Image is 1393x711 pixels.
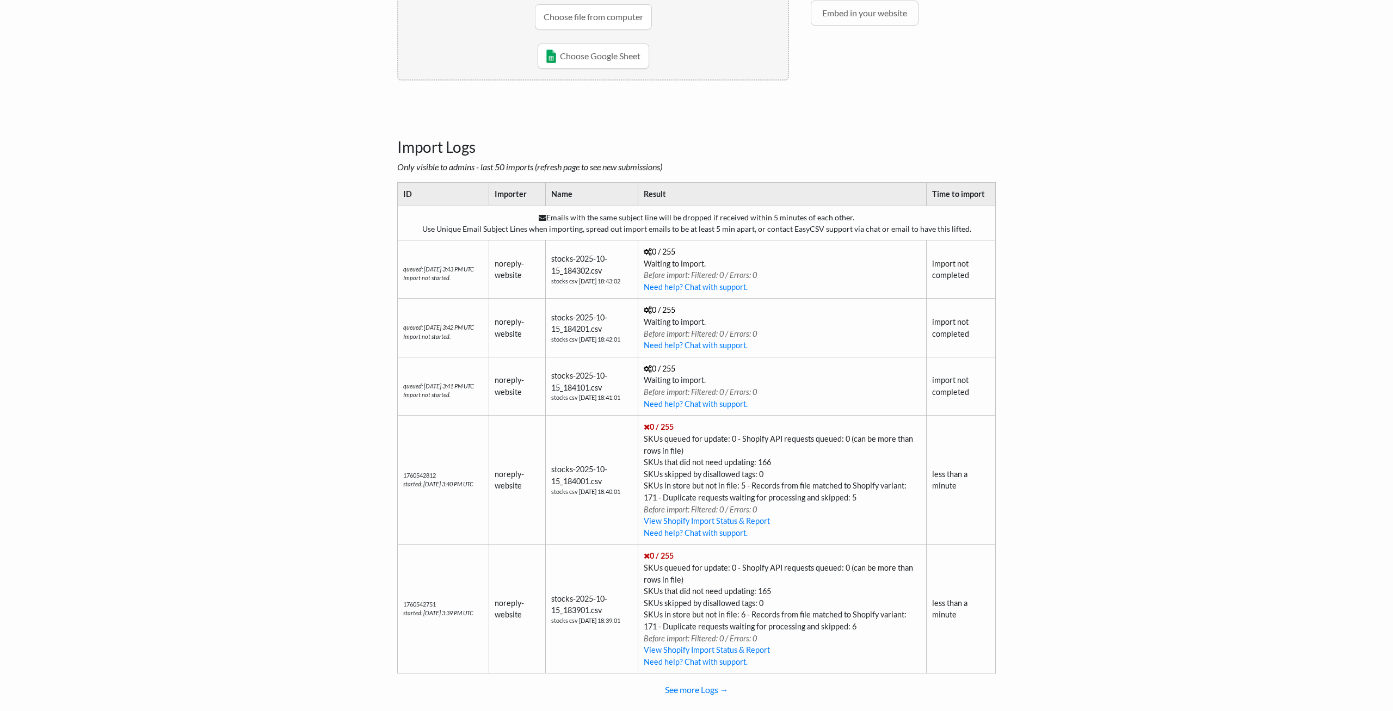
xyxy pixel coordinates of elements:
[644,364,675,373] span: 0 / 255
[811,1,919,26] a: Embed in your website
[489,416,546,545] td: noreply-website
[546,183,638,206] th: Name
[638,416,927,545] td: SKUs queued for update: 0 - Shopify API requests queued: 0 (can be more than rows in file) SKUs t...
[546,299,638,357] td: stocks-2025-10-15_184201.csv
[403,265,474,273] i: queued: [DATE] 3:43 PM UTC
[644,516,770,525] a: View Shopify Import Status & Report
[489,240,546,298] td: noreply-website
[546,240,638,298] td: stocks-2025-10-15_184302.csv
[926,357,995,415] td: import not completed
[397,679,996,701] a: See more Logs →
[644,634,757,643] span: Before import: Filtered: 0 / Errors: 0
[398,206,996,240] td: Emails with the same subject line will be dropped if received within 5 minutes of each other. Use...
[403,324,474,331] i: queued: [DATE] 3:42 PM UTC
[644,387,757,397] span: Before import: Filtered: 0 / Errors: 0
[551,277,632,286] span: stocks csv [DATE] 18:43:02
[638,183,927,206] th: Result
[638,357,927,415] td: Waiting to import.
[644,399,748,409] a: Need help? Chat with support.
[644,551,674,560] span: 0 / 255
[403,391,451,398] i: Import not started.
[489,299,546,357] td: noreply-website
[546,416,638,545] td: stocks-2025-10-15_184001.csv
[403,382,474,389] i: queued: [DATE] 3:41 PM UTC
[644,282,748,292] a: Need help? Chat with support.
[403,609,473,616] i: started: [DATE] 3:39 PM UTC
[489,545,546,673] td: noreply-website
[398,416,489,545] td: 1760542812
[551,487,632,497] span: stocks csv [DATE] 18:40:01
[638,299,927,357] td: Waiting to import.
[926,183,995,206] th: Time to import
[489,183,546,206] th: Importer
[926,416,995,545] td: less than a minute
[551,393,632,403] span: stocks csv [DATE] 18:41:01
[403,333,451,340] i: Import not started.
[538,44,649,69] a: Choose Google Sheet
[551,616,632,626] span: stocks csv [DATE] 18:39:01
[546,357,638,415] td: stocks-2025-10-15_184101.csv
[638,545,927,673] td: SKUs queued for update: 0 - Shopify API requests queued: 0 (can be more than rows in file) SKUs t...
[397,162,662,172] i: Only visible to admins - last 50 imports (refresh page to see new submissions)
[644,305,675,314] span: 0 / 255
[926,545,995,673] td: less than a minute
[398,183,489,206] th: ID
[638,240,927,298] td: Waiting to import.
[398,545,489,673] td: 1760542751
[551,335,632,344] span: stocks csv [DATE] 18:42:01
[644,528,748,537] a: Need help? Chat with support.
[644,329,757,338] span: Before import: Filtered: 0 / Errors: 0
[644,247,675,256] span: 0 / 255
[926,299,995,357] td: import not completed
[644,505,757,514] span: Before import: Filtered: 0 / Errors: 0
[644,341,748,350] a: Need help? Chat with support.
[403,274,451,281] i: Import not started.
[644,422,674,431] span: 0 / 255
[403,480,473,487] i: started: [DATE] 3:40 PM UTC
[489,357,546,415] td: noreply-website
[644,645,770,654] a: View Shopify Import Status & Report
[644,270,757,280] span: Before import: Filtered: 0 / Errors: 0
[546,545,638,673] td: stocks-2025-10-15_183901.csv
[926,240,995,298] td: import not completed
[644,657,748,666] a: Need help? Chat with support.
[397,111,996,157] h3: Import Logs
